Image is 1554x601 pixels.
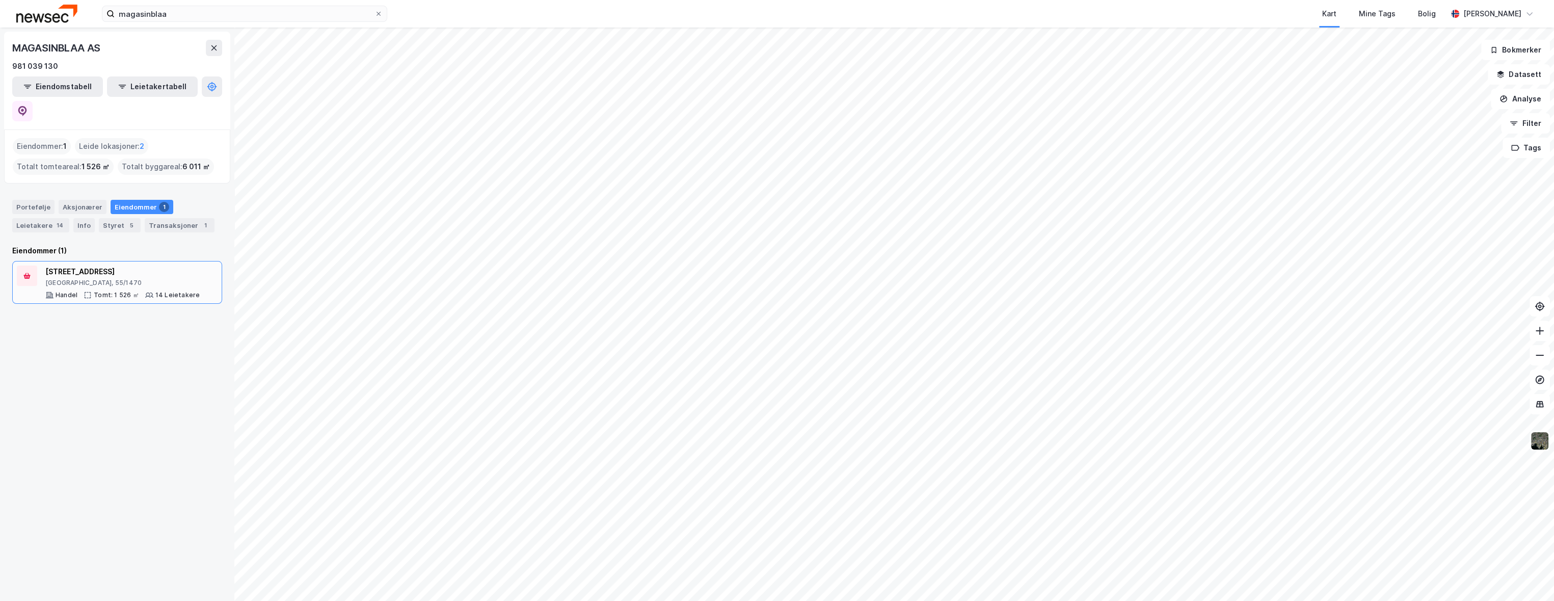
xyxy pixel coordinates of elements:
[1503,138,1550,158] button: Tags
[200,220,210,230] div: 1
[155,291,200,299] div: 14 Leietakere
[12,200,55,214] div: Portefølje
[1530,431,1549,451] img: 9k=
[115,6,374,21] input: Søk på adresse, matrikkel, gårdeiere, leietakere eller personer
[12,76,103,97] button: Eiendomstabell
[1488,64,1550,85] button: Datasett
[1322,8,1336,20] div: Kart
[1359,8,1396,20] div: Mine Tags
[63,140,67,152] span: 1
[13,138,71,154] div: Eiendommer :
[1481,40,1550,60] button: Bokmerker
[13,159,114,175] div: Totalt tomteareal :
[12,60,58,72] div: 981 039 130
[159,202,169,212] div: 1
[111,200,173,214] div: Eiendommer
[56,291,77,299] div: Handel
[45,266,200,278] div: [STREET_ADDRESS]
[59,200,106,214] div: Aksjonærer
[1501,113,1550,134] button: Filter
[75,138,148,154] div: Leide lokasjoner :
[12,218,69,232] div: Leietakere
[126,220,137,230] div: 5
[1418,8,1436,20] div: Bolig
[12,245,222,257] div: Eiendommer (1)
[73,218,95,232] div: Info
[94,291,139,299] div: Tomt: 1 526 ㎡
[140,140,144,152] span: 2
[45,279,200,287] div: [GEOGRAPHIC_DATA], 55/1470
[99,218,141,232] div: Styret
[182,161,210,173] span: 6 011 ㎡
[55,220,65,230] div: 14
[118,159,214,175] div: Totalt byggareal :
[107,76,198,97] button: Leietakertabell
[16,5,77,22] img: newsec-logo.f6e21ccffca1b3a03d2d.png
[145,218,215,232] div: Transaksjoner
[82,161,110,173] span: 1 526 ㎡
[1503,552,1554,601] div: Kontrollprogram for chat
[1503,552,1554,601] iframe: Chat Widget
[1463,8,1521,20] div: [PERSON_NAME]
[1491,89,1550,109] button: Analyse
[12,40,102,56] div: MAGASINBLAA AS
